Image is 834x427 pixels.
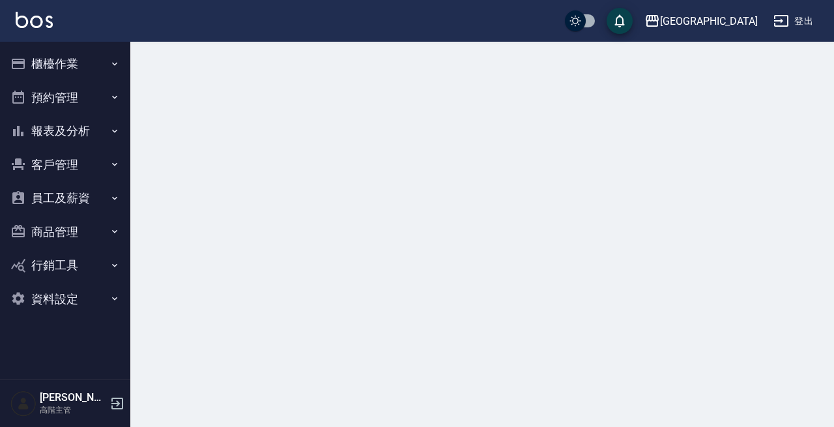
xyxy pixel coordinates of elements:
[5,282,125,316] button: 資料設定
[10,390,36,417] img: Person
[16,12,53,28] img: Logo
[607,8,633,34] button: save
[639,8,763,35] button: [GEOGRAPHIC_DATA]
[5,248,125,282] button: 行銷工具
[40,391,106,404] h5: [PERSON_NAME]
[5,215,125,249] button: 商品管理
[5,148,125,182] button: 客戶管理
[5,181,125,215] button: 員工及薪資
[5,47,125,81] button: 櫃檯作業
[40,404,106,416] p: 高階主管
[660,13,758,29] div: [GEOGRAPHIC_DATA]
[768,9,818,33] button: 登出
[5,81,125,115] button: 預約管理
[5,114,125,148] button: 報表及分析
